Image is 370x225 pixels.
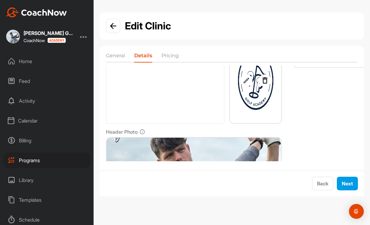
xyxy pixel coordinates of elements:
[3,73,91,89] div: Feed
[106,129,138,135] span: Header Photo
[106,52,125,62] li: General
[230,38,282,123] img: thumbnail
[3,172,91,188] div: Library
[6,30,20,43] img: square_0873d4d2f4113d046cf497d4cfcba783.jpg
[337,177,358,190] button: Next
[259,77,271,84] img: svg+xml;base64,PHN2ZyB3aWR0aD0iMjQiIGhlaWdodD0iMjQiIHZpZXdCb3g9IjAgMCAyNCAyNCIgZmlsbD0ibm9uZSIgeG...
[3,153,91,168] div: Programs
[125,19,171,33] h2: Edit Clinic
[3,54,91,69] div: Home
[161,52,179,62] li: Pricing
[3,192,91,208] div: Templates
[6,7,67,17] img: CoachNow
[24,38,66,43] div: CoachNow
[106,37,224,124] textarea: Project Par Women’s Golf Academy practice session.
[139,129,145,135] img: info
[3,133,91,148] div: Billing
[349,204,364,219] div: Open Intercom Messenger
[47,38,66,43] img: CoachNow acadmey
[240,77,253,84] img: svg+xml;base64,PHN2ZyB3aWR0aD0iMjQiIGhlaWdodD0iMjQiIHZpZXdCb3g9IjAgMCAyNCAyNCIgZmlsbD0ibm9uZSIgeG...
[3,113,91,128] div: Calendar
[134,52,152,62] li: Details
[312,177,333,190] button: Back
[110,23,116,29] img: info
[3,93,91,109] div: Activity
[24,31,73,36] div: [PERSON_NAME] Golf Performance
